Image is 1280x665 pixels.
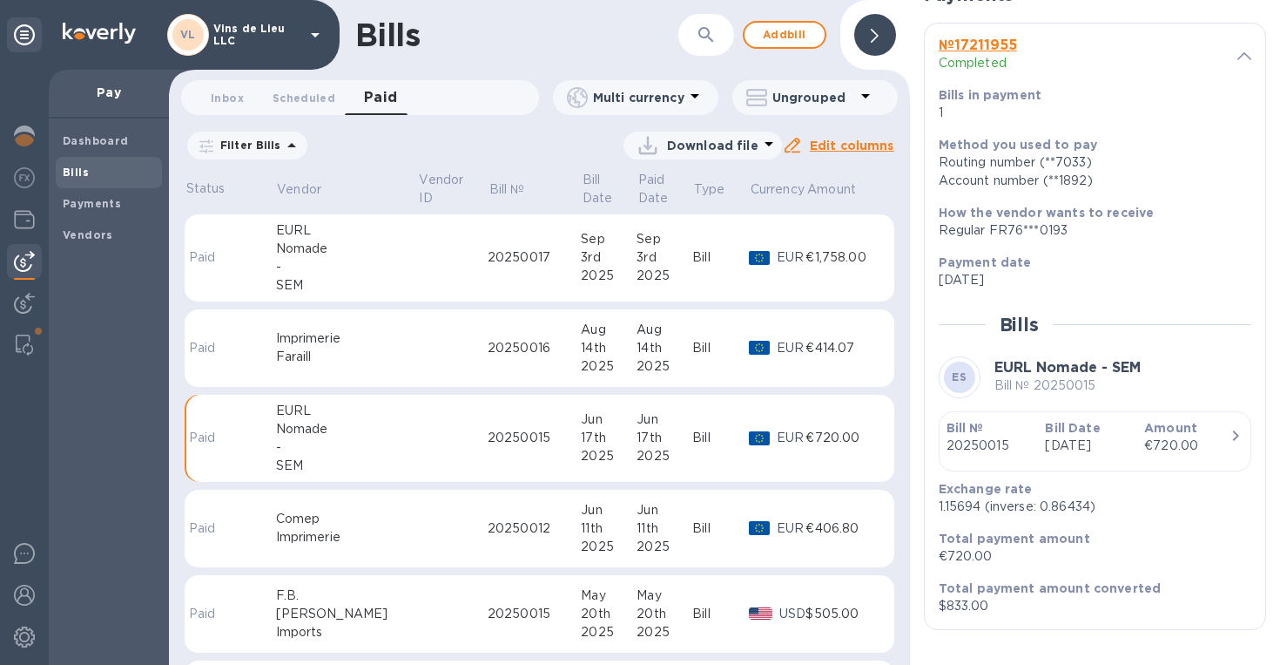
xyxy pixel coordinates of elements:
p: Bill № 20250015 [994,377,1141,395]
h2: Bills [1000,314,1039,336]
span: Scheduled [273,89,335,107]
p: Multi currency [593,89,684,106]
div: EURL [276,402,418,420]
div: 14th [637,339,692,357]
p: 20250015 [947,437,1032,455]
p: Download file [667,137,758,154]
p: Amount [807,180,856,199]
b: Payment date [939,255,1032,269]
div: Bill [692,248,749,267]
p: Bill Date [583,171,613,207]
b: Bills in payment [939,88,1041,102]
div: Aug [637,321,692,339]
div: Faraill [276,348,418,366]
b: Total payment amount [939,532,1090,546]
p: [DATE] [1045,437,1130,455]
p: $833.00 [939,597,1237,615]
b: ES [952,370,967,383]
div: Imprimerie [276,329,418,348]
div: €720.00 [1144,437,1229,455]
p: Paid [189,605,222,623]
div: Jun [637,411,692,429]
div: Unpin categories [7,17,42,52]
img: USD [749,607,772,620]
b: Payments [63,197,121,210]
div: Bill [692,339,749,357]
div: SEM [276,457,418,475]
p: Completed [939,54,1079,72]
button: Bill №20250015Bill Date[DATE]Amount€720.00 [939,411,1251,472]
img: Foreign exchange [14,167,35,188]
div: Nomade [276,420,418,438]
b: Bills [63,166,89,179]
p: €720.00 [939,547,1237,566]
div: €1,758.00 [805,248,879,267]
div: May [637,587,692,605]
b: № 17211955 [939,37,1017,53]
span: Bill Date [583,171,636,207]
div: 11th [637,519,692,538]
b: Bill Date [1045,421,1100,435]
h1: Bills [355,17,420,53]
b: Dashboard [63,134,129,147]
div: Account number (**1892) [939,172,1237,190]
div: Bill [692,519,749,538]
b: Vendors [63,228,113,241]
u: Edit columns [810,139,894,153]
p: USD [779,605,806,623]
span: Inbox [211,89,244,107]
p: EUR [777,339,805,357]
button: Addbill [743,21,826,49]
img: Logo [63,23,136,44]
div: EURL [276,221,418,240]
div: 2025 [637,538,692,556]
div: 2025 [581,623,637,641]
p: Type [694,180,725,199]
div: [PERSON_NAME] [276,605,418,623]
p: [DATE] [939,271,1237,289]
p: Bill № [489,180,525,199]
p: Currency [751,180,805,199]
div: 2025 [637,623,692,641]
div: Bill [692,605,749,623]
div: Imports [276,623,418,641]
div: 17th [581,429,637,447]
span: Amount [807,180,879,199]
div: Routing number (**7033) [939,153,1237,172]
div: Sep [637,230,692,248]
div: 20th [581,605,637,623]
span: Paid [364,85,398,110]
b: Total payment amount converted [939,581,1162,595]
div: 3rd [637,248,692,267]
div: $505.00 [805,605,879,623]
b: Method you used to pay [939,138,1097,152]
p: Vendor [277,180,321,199]
div: €406.80 [805,519,879,538]
span: Paid Date [638,171,691,207]
p: Paid [189,429,222,447]
div: 2025 [581,357,637,376]
p: Pay [63,84,155,101]
div: 20th [637,605,692,623]
div: Jun [581,411,637,429]
div: 2025 [581,538,637,556]
div: Jun [637,501,692,519]
div: Regular FR76***0193 [939,221,1237,240]
p: Paid [189,248,222,267]
p: Paid [189,339,222,357]
div: Aug [581,321,637,339]
div: 20250017 [488,248,581,267]
span: Add bill [758,24,811,45]
b: How the vendor wants to receive [939,206,1155,220]
div: 11th [581,519,637,538]
p: Paid [189,519,222,538]
div: 2025 [637,267,692,285]
p: EUR [777,429,805,447]
span: Vendor ID [419,171,486,207]
b: EURL Nomade - SEM [994,359,1141,376]
b: Amount [1144,421,1197,435]
p: Vendor ID [419,171,463,207]
div: SEM [276,276,418,295]
b: Exchange rate [939,482,1033,496]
